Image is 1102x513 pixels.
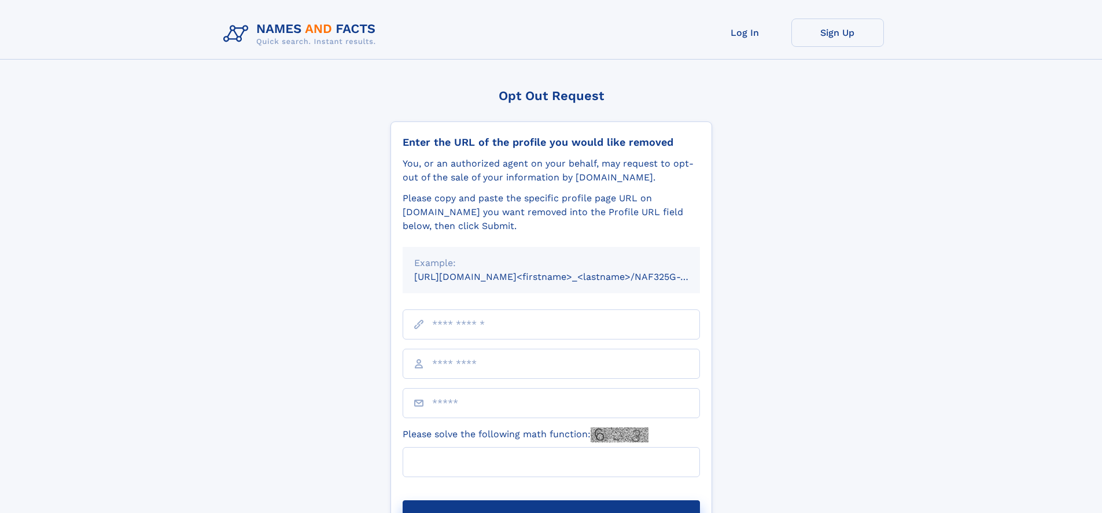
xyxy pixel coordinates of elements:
[791,19,884,47] a: Sign Up
[390,88,712,103] div: Opt Out Request
[414,256,688,270] div: Example:
[403,191,700,233] div: Please copy and paste the specific profile page URL on [DOMAIN_NAME] you want removed into the Pr...
[699,19,791,47] a: Log In
[414,271,722,282] small: [URL][DOMAIN_NAME]<firstname>_<lastname>/NAF325G-xxxxxxxx
[403,136,700,149] div: Enter the URL of the profile you would like removed
[403,427,648,442] label: Please solve the following math function:
[219,19,385,50] img: Logo Names and Facts
[403,157,700,184] div: You, or an authorized agent on your behalf, may request to opt-out of the sale of your informatio...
